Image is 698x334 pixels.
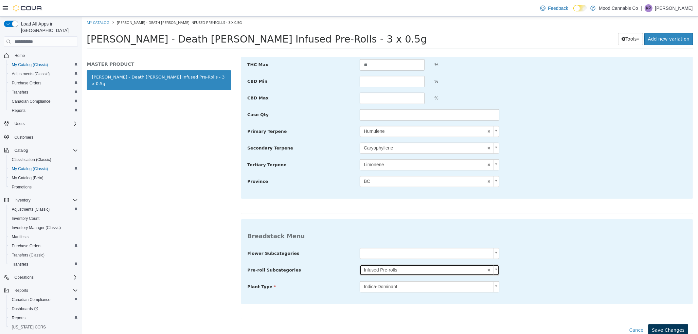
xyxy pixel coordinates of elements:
button: Reports [7,106,81,115]
span: Load All Apps in [GEOGRAPHIC_DATA] [18,21,78,34]
button: Catalog [12,147,30,154]
span: Reports [12,108,26,113]
span: Plant Type [166,268,194,272]
span: Transfers [9,260,78,268]
button: Users [12,120,27,128]
span: Inventory [14,198,30,203]
button: Promotions [7,183,81,192]
button: Reports [7,313,81,323]
span: [PERSON_NAME] - Death [PERSON_NAME] Infused Pre-Rolls - 3 x 0.5g [5,17,345,28]
span: Home [12,51,78,60]
div: Kirsten Power [645,4,653,12]
button: Inventory [1,196,81,205]
span: Purchase Orders [9,79,78,87]
button: Cancel [544,308,566,320]
button: Home [1,51,81,60]
span: Reports [9,314,78,322]
span: Tertiary Terpene [166,146,205,150]
span: Canadian Compliance [12,99,50,104]
span: [PERSON_NAME] - Death [PERSON_NAME] Infused Pre-Rolls - 3 x 0.5g [35,3,160,8]
span: Canadian Compliance [9,296,78,304]
span: Users [14,121,25,126]
a: Transfers [9,88,31,96]
img: Cova [13,5,43,11]
span: Purchase Orders [9,242,78,250]
a: Feedback [538,2,571,15]
span: Classification (Classic) [12,157,51,162]
span: Washington CCRS [9,323,78,331]
a: [PERSON_NAME] - Death [PERSON_NAME] Infused Pre-Rolls - 3 x 0.5g [5,54,149,74]
span: Inventory Count [9,215,78,222]
span: Manifests [12,234,28,239]
button: Transfers [7,260,81,269]
a: Adjustments (Classic) [9,70,52,78]
button: Transfers [7,88,81,97]
button: Inventory Count [7,214,81,223]
span: Inventory [12,196,78,204]
button: Adjustments (Classic) [7,205,81,214]
a: Purchase Orders [9,242,44,250]
a: Inventory Count [9,215,42,222]
button: Save Changes [566,308,606,320]
span: Indica-Dominant [278,265,409,275]
div: % [348,76,423,87]
span: Transfers (Classic) [12,253,45,258]
button: Inventory Manager (Classic) [7,223,81,232]
span: Inventory Manager (Classic) [9,224,78,232]
div: % [348,59,423,71]
span: Transfers [12,262,28,267]
a: Reports [9,314,28,322]
a: My Catalog (Classic) [9,165,51,173]
span: Operations [12,273,78,281]
a: [US_STATE] CCRS [9,323,48,331]
button: Canadian Compliance [7,97,81,106]
button: My Catalog (Classic) [7,164,81,173]
span: Province [166,162,187,167]
span: My Catalog (Classic) [12,62,48,67]
a: Infused Pre-rolls [278,248,418,259]
a: Caryophyllene [278,126,418,137]
h5: MASTER PRODUCT [5,44,149,50]
a: Dashboards [7,304,81,313]
span: Customers [12,133,78,141]
a: My Catalog (Beta) [9,174,46,182]
button: Adjustments (Classic) [7,69,81,79]
h3: Breadstack Menu [166,216,605,223]
span: Feedback [548,5,568,11]
span: Limonene [278,143,403,153]
button: Customers [1,132,81,142]
span: Inventory Count [12,216,40,221]
span: Pre-roll Subcategories [166,251,219,256]
span: Adjustments (Classic) [12,71,50,77]
span: Case Qty [166,96,187,100]
p: | [641,4,642,12]
span: Canadian Compliance [12,297,50,302]
span: Transfers [9,88,78,96]
button: My Catalog (Classic) [7,60,81,69]
span: Adjustments (Classic) [12,207,50,212]
a: Inventory Manager (Classic) [9,224,63,232]
span: THC Max [166,45,187,50]
button: Operations [1,273,81,282]
span: Inventory Manager (Classic) [12,225,61,230]
span: My Catalog (Classic) [9,165,78,173]
span: Adjustments (Classic) [9,205,78,213]
span: Reports [9,107,78,114]
span: Classification (Classic) [9,156,78,164]
span: My Catalog (Beta) [12,175,44,181]
span: Catalog [12,147,78,154]
button: Purchase Orders [7,79,81,88]
a: Dashboards [9,305,41,313]
span: Reports [14,288,28,293]
button: Users [1,119,81,128]
button: Catalog [1,146,81,155]
button: Purchase Orders [7,241,81,251]
p: [PERSON_NAME] [655,4,693,12]
span: Primary Terpene [166,112,205,117]
a: Purchase Orders [9,79,44,87]
a: Manifests [9,233,31,241]
button: Transfers (Classic) [7,251,81,260]
button: Canadian Compliance [7,295,81,304]
span: My Catalog (Classic) [12,166,48,171]
button: Operations [12,273,36,281]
